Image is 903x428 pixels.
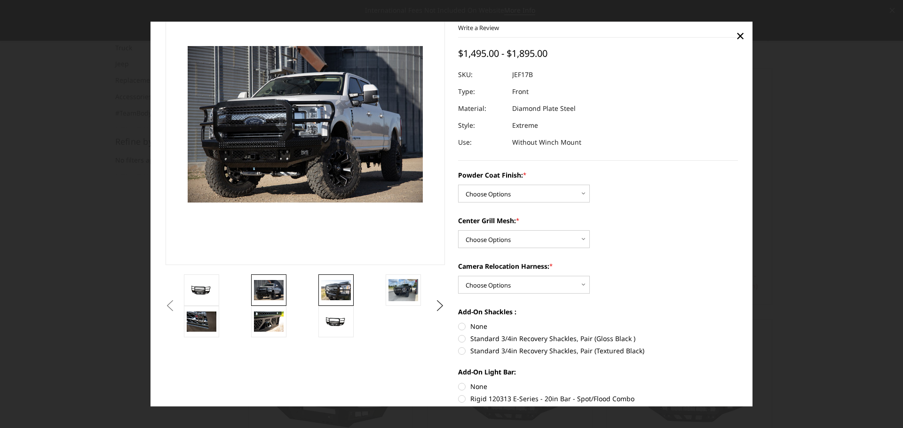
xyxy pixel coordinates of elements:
label: Standard 3/4in Recovery Shackles, Pair (Gloss Black ) [458,334,738,343]
dt: Type: [458,83,505,100]
label: Standard 3/4in Recovery Shackles, Pair (Textured Black) [458,346,738,356]
label: Camera Relocation Harness: [458,261,738,271]
img: 2017-2022 Ford F250-350 - FT Series - Extreme Front Bumper [187,283,216,297]
label: None [458,381,738,391]
dt: Use: [458,134,505,151]
label: Rigid 120313 E-Series - 20in Bar - Spot/Flood Combo [458,394,738,404]
img: 2017-2022 Ford F250-350 - FT Series - Extreme Front Bumper [254,312,284,332]
dt: Material: [458,100,505,117]
button: Next [433,299,447,313]
span: × [736,25,745,46]
label: Add-On Light Bar: [458,367,738,377]
label: Powder Coat Finish: [458,170,738,180]
span: $1,495.00 - $1,895.00 [458,47,547,60]
img: 2017-2022 Ford F250-350 - FT Series - Extreme Front Bumper [321,280,351,300]
iframe: Chat Widget [856,383,903,428]
dd: Front [512,83,529,100]
dt: SKU: [458,66,505,83]
img: 2017-2022 Ford F250-350 - FT Series - Extreme Front Bumper [187,312,216,332]
a: Close [733,28,748,43]
dt: Style: [458,117,505,134]
dd: Extreme [512,117,538,134]
button: Previous [163,299,177,313]
label: None [458,321,738,331]
dd: Diamond Plate Steel [512,100,576,117]
dd: Without Winch Mount [512,134,581,151]
label: Add-On Shackles : [458,307,738,317]
label: Center Grill Mesh: [458,216,738,226]
dd: JEF17B [512,66,533,83]
img: 2017-2022 Ford F250-350 - FT Series - Extreme Front Bumper [321,315,351,329]
img: 2017-2022 Ford F250-350 - FT Series - Extreme Front Bumper [388,279,418,301]
a: Write a Review [458,23,499,32]
img: 2017-2022 Ford F250-350 - FT Series - Extreme Front Bumper [254,280,284,300]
